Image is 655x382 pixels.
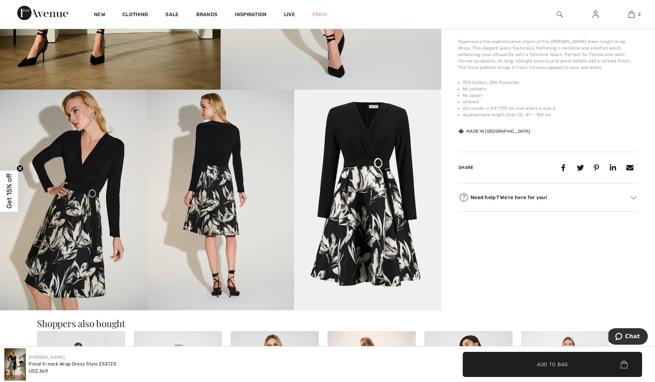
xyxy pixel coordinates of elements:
a: Sale [165,11,179,19]
li: No zipper [463,92,638,99]
span: Get 15% off [5,174,13,209]
a: [PERSON_NAME] [29,355,65,360]
span: Inspiration [235,11,267,19]
button: Add to Bag [463,352,642,377]
li: No pockets [463,86,638,92]
iframe: Opens a widget where you can chat to one of our agents [608,328,648,346]
li: Approximate length (size 12): 41" - 104 cm [463,112,638,118]
li: Unlined [463,99,638,105]
button: Close teaser [17,165,24,172]
div: Floral V-neck Wrap Dress Style 253720 [29,360,116,368]
a: Clothing [122,11,148,19]
div: Experience the sophisticated charm of the [PERSON_NAME] knee-length wrap dress. This elegant piec... [458,38,638,71]
a: Live [284,11,295,18]
a: Sign In [587,10,604,19]
img: Floral V-Neck Wrap Dress Style 253720 [4,348,26,381]
div: Made in [GEOGRAPHIC_DATA] [458,128,531,135]
a: Brands [196,11,218,19]
a: Prom [312,11,327,18]
li: 75% Cotton, 25% Polyester [463,79,638,86]
img: Floral V-Neck Wrap Dress Style 253720. 5 [294,90,441,310]
span: Share [458,165,473,170]
img: My Info [593,10,599,19]
img: search the website [557,10,563,19]
span: US$ 369 [29,368,48,374]
a: New [94,11,105,19]
h3: Shoppers also bought [37,319,618,328]
a: 2 [614,10,649,19]
li: Our model is 5'9"/175 cm and wears a size 6. [463,105,638,112]
img: 1ère Avenue [17,6,68,20]
img: Bag.svg [621,360,627,368]
span: 2 [638,11,641,18]
div: Need help? We're here for you! [458,192,638,203]
img: Arrow2.svg [630,196,637,199]
img: My Bag [628,10,635,19]
img: Floral V-Neck Wrap Dress Style 253720. 4 [147,90,294,310]
span: Add to Bag [537,360,568,368]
